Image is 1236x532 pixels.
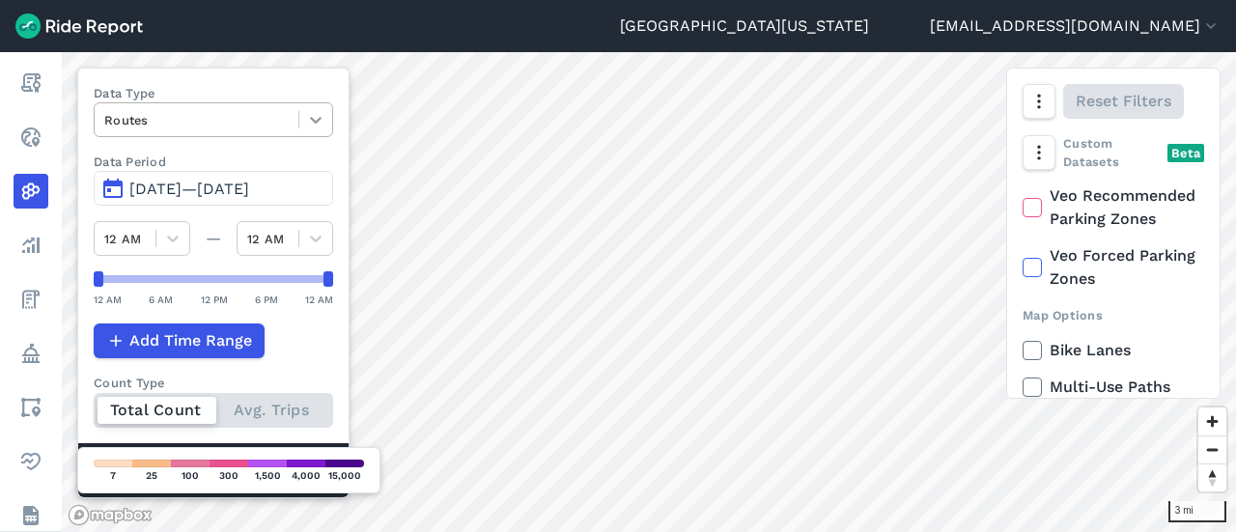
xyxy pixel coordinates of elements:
div: — [190,227,237,250]
label: Veo Recommended Parking Zones [1023,184,1204,231]
span: [DATE]—[DATE] [129,180,249,198]
span: Add Time Range [129,329,252,352]
div: Count Type [94,374,333,392]
a: Mapbox logo [68,504,153,526]
a: Report [14,66,48,100]
button: [DATE]—[DATE] [94,171,333,206]
button: Zoom out [1198,435,1226,463]
button: [EMAIL_ADDRESS][DOMAIN_NAME] [930,14,1221,38]
div: Custom Datasets [1023,134,1204,171]
div: Matched Trips [78,443,349,497]
img: Ride Report [15,14,143,39]
label: Data Type [94,84,333,102]
a: Areas [14,390,48,425]
label: Data Period [94,153,333,171]
a: Analyze [14,228,48,263]
div: Beta [1167,144,1204,162]
span: Reset Filters [1076,90,1171,113]
label: Veo Forced Parking Zones [1023,244,1204,291]
div: 12 AM [305,291,333,308]
a: Fees [14,282,48,317]
div: 6 AM [149,291,173,308]
a: Realtime [14,120,48,154]
div: 119,989 [94,459,226,484]
button: Zoom in [1198,407,1226,435]
div: 12 AM [94,291,122,308]
button: Reset bearing to north [1198,463,1226,491]
a: [GEOGRAPHIC_DATA][US_STATE] [620,14,869,38]
a: Health [14,444,48,479]
div: 3 mi [1168,501,1226,522]
a: Policy [14,336,48,371]
label: Bike Lanes [1023,339,1204,362]
div: Map Options [1023,306,1204,324]
label: Multi-Use Paths [1023,376,1204,399]
div: 12 PM [201,291,228,308]
div: 6 PM [255,291,278,308]
canvas: Map [62,52,1236,532]
button: Add Time Range [94,323,265,358]
button: Reset Filters [1063,84,1184,119]
a: Heatmaps [14,174,48,209]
